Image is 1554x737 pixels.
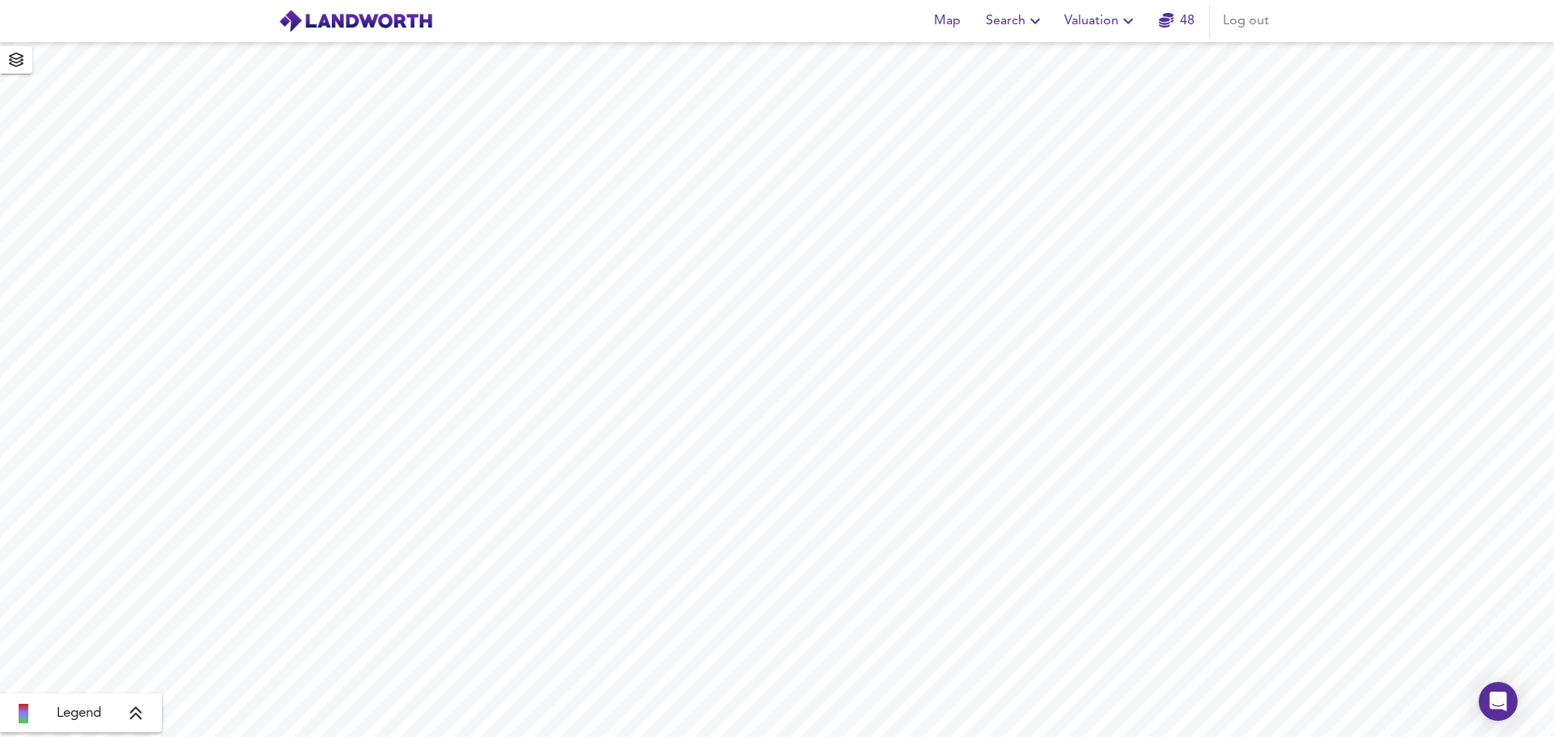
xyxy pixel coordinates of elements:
[928,10,966,32] span: Map
[1223,10,1269,32] span: Log out
[1479,682,1518,721] div: Open Intercom Messenger
[921,5,973,37] button: Map
[1159,10,1195,32] a: 48
[979,5,1051,37] button: Search
[986,10,1045,32] span: Search
[1058,5,1144,37] button: Valuation
[1064,10,1138,32] span: Valuation
[1216,5,1276,37] button: Log out
[57,704,101,723] span: Legend
[278,9,433,33] img: logo
[1151,5,1203,37] button: 48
